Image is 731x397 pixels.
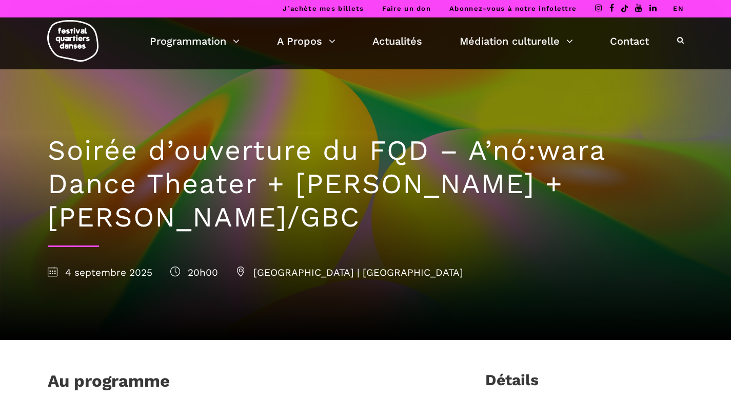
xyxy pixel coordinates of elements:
[236,267,463,278] span: [GEOGRAPHIC_DATA] | [GEOGRAPHIC_DATA]
[48,267,152,278] span: 4 septembre 2025
[47,20,98,62] img: logo-fqd-med
[150,32,240,50] a: Programmation
[372,32,422,50] a: Actualités
[673,5,684,12] a: EN
[449,5,577,12] a: Abonnez-vous à notre infolettre
[170,267,218,278] span: 20h00
[277,32,335,50] a: A Propos
[48,371,170,396] h1: Au programme
[460,32,573,50] a: Médiation culturelle
[48,134,684,234] h1: Soirée d’ouverture du FQD – A’nó:wara Dance Theater + [PERSON_NAME] + [PERSON_NAME]/GBC
[382,5,431,12] a: Faire un don
[610,32,649,50] a: Contact
[485,371,539,396] h3: Détails
[283,5,364,12] a: J’achète mes billets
